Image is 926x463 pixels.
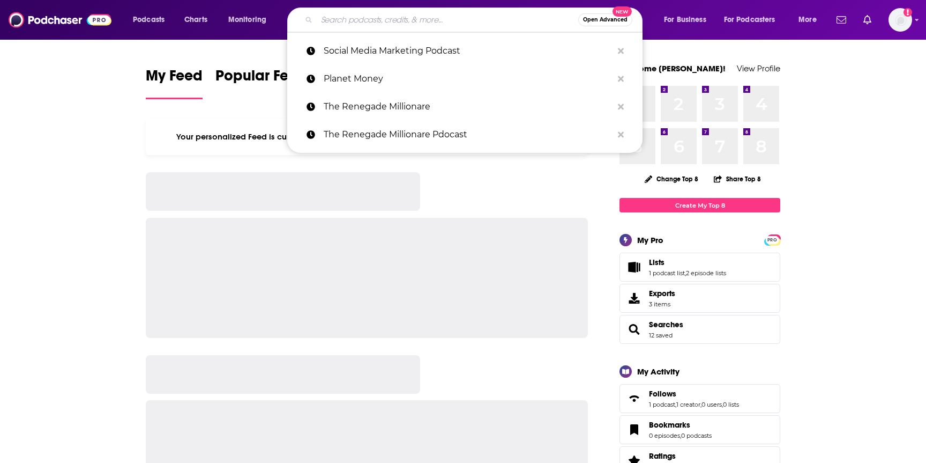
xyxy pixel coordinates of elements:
[324,93,613,121] p: The Renegade Millionare
[215,67,307,99] a: Popular Feed
[722,401,723,408] span: ,
[701,401,722,408] a: 0 users
[737,63,780,74] a: View Profile
[287,93,643,121] a: The Renegade Millionare
[146,67,203,91] span: My Feed
[583,17,628,23] span: Open Advanced
[228,12,266,27] span: Monitoring
[649,451,712,461] a: Ratings
[133,12,165,27] span: Podcasts
[649,332,673,339] a: 12 saved
[638,172,705,186] button: Change Top 8
[287,121,643,149] a: The Renegade Millionare Pdocast
[859,11,876,29] a: Show notifications dropdown
[184,12,207,27] span: Charts
[623,422,645,437] a: Bookmarks
[717,11,791,28] button: open menu
[619,415,780,444] span: Bookmarks
[623,260,645,275] a: Lists
[317,11,578,28] input: Search podcasts, credits, & more...
[649,420,712,430] a: Bookmarks
[832,11,850,29] a: Show notifications dropdown
[649,389,739,399] a: Follows
[9,10,111,30] img: Podchaser - Follow, Share and Rate Podcasts
[619,253,780,282] span: Lists
[649,432,680,439] a: 0 episodes
[676,401,700,408] a: 1 creator
[888,8,912,32] span: Logged in as mcastricone
[287,37,643,65] a: Social Media Marketing Podcast
[619,315,780,344] span: Searches
[619,198,780,212] a: Create My Top 8
[623,291,645,306] span: Exports
[791,11,830,28] button: open menu
[681,432,712,439] a: 0 podcasts
[656,11,720,28] button: open menu
[798,12,817,27] span: More
[649,269,685,277] a: 1 podcast list
[637,235,663,245] div: My Pro
[146,67,203,99] a: My Feed
[619,63,726,74] a: Welcome [PERSON_NAME]!
[888,8,912,32] img: User Profile
[324,37,613,65] p: Social Media Marketing Podcast
[146,119,588,155] div: Your personalized Feed is curated based on the Podcasts, Creators, Users, and Lists that you Follow.
[637,366,679,377] div: My Activity
[324,121,613,149] p: The Renegade Millionare Pdocast
[723,401,739,408] a: 0 lists
[324,65,613,93] p: Planet Money
[649,289,675,298] span: Exports
[649,258,726,267] a: Lists
[649,420,690,430] span: Bookmarks
[675,401,676,408] span: ,
[287,65,643,93] a: Planet Money
[649,451,676,461] span: Ratings
[888,8,912,32] button: Show profile menu
[649,389,676,399] span: Follows
[903,8,912,17] svg: Add a profile image
[649,258,664,267] span: Lists
[297,8,653,32] div: Search podcasts, credits, & more...
[619,384,780,413] span: Follows
[221,11,280,28] button: open menu
[125,11,178,28] button: open menu
[619,284,780,313] a: Exports
[215,67,307,91] span: Popular Feed
[713,168,761,189] button: Share Top 8
[177,11,214,28] a: Charts
[649,300,675,308] span: 3 items
[766,236,779,244] span: PRO
[724,12,775,27] span: For Podcasters
[680,432,681,439] span: ,
[766,236,779,244] a: PRO
[623,322,645,337] a: Searches
[686,269,726,277] a: 2 episode lists
[700,401,701,408] span: ,
[664,12,706,27] span: For Business
[649,320,683,329] a: Searches
[613,6,632,17] span: New
[578,13,632,26] button: Open AdvancedNew
[623,391,645,406] a: Follows
[685,269,686,277] span: ,
[649,401,675,408] a: 1 podcast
